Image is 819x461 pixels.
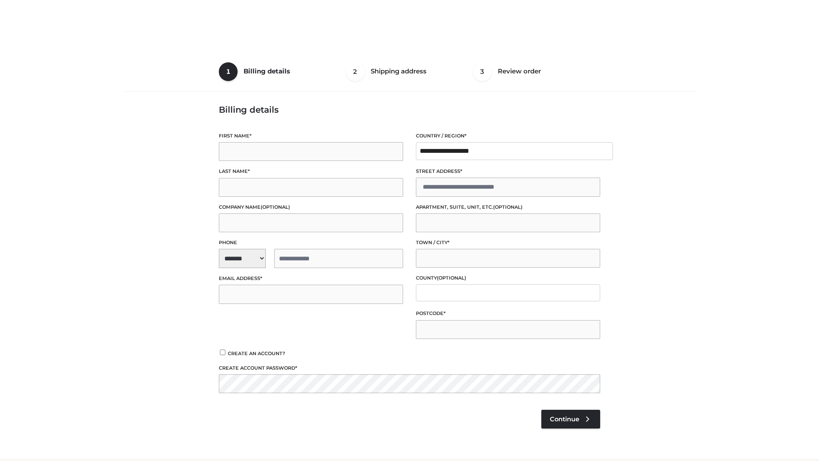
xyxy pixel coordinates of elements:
a: Continue [541,410,600,429]
label: Last name [219,167,403,175]
label: Apartment, suite, unit, etc. [416,203,600,211]
span: (optional) [493,204,523,210]
label: Email address [219,274,403,283]
label: Company name [219,203,403,211]
span: (optional) [261,204,290,210]
span: Shipping address [371,67,427,75]
label: Create account password [219,364,600,372]
label: Country / Region [416,132,600,140]
label: County [416,274,600,282]
span: Continue [550,415,579,423]
label: Postcode [416,309,600,318]
label: Street address [416,167,600,175]
span: (optional) [437,275,466,281]
h3: Billing details [219,105,600,115]
span: Create an account? [228,350,285,356]
input: Create an account? [219,350,227,355]
label: Town / City [416,239,600,247]
span: Billing details [244,67,290,75]
span: 2 [346,62,365,81]
span: 3 [473,62,492,81]
span: Review order [498,67,541,75]
label: First name [219,132,403,140]
label: Phone [219,239,403,247]
span: 1 [219,62,238,81]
